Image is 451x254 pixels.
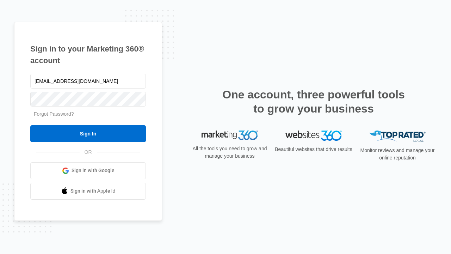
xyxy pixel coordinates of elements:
[285,131,342,141] img: Websites 360
[30,125,146,142] input: Sign In
[274,146,353,153] p: Beautiful websites that drive results
[34,111,74,117] a: Forgot Password?
[72,167,115,174] span: Sign in with Google
[70,187,116,195] span: Sign in with Apple Id
[202,131,258,140] img: Marketing 360
[30,162,146,179] a: Sign in with Google
[358,147,437,162] p: Monitor reviews and manage your online reputation
[220,87,407,116] h2: One account, three powerful tools to grow your business
[30,183,146,200] a: Sign in with Apple Id
[80,149,97,156] span: OR
[369,131,426,142] img: Top Rated Local
[190,145,269,160] p: All the tools you need to grow and manage your business
[30,43,146,66] h1: Sign in to your Marketing 360® account
[30,74,146,89] input: Email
